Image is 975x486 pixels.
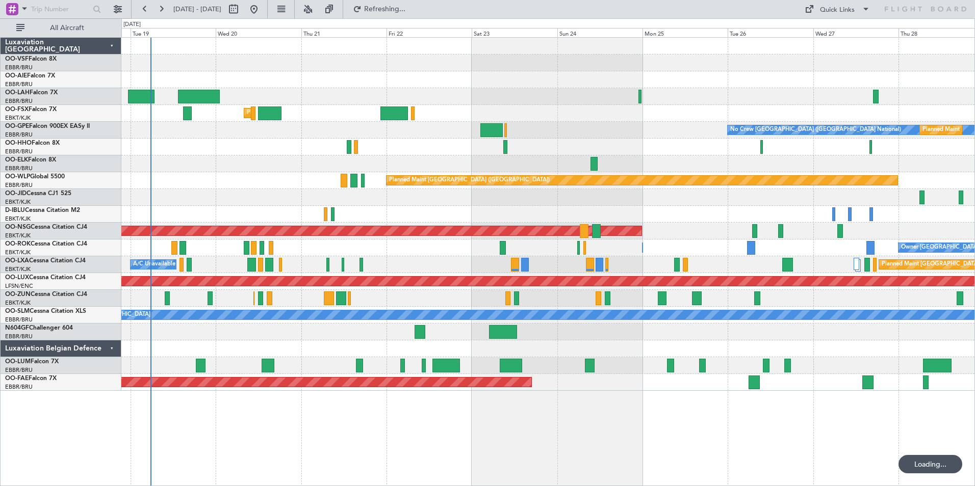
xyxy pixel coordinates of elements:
[247,105,366,121] div: Planned Maint Kortrijk-[GEOGRAPHIC_DATA]
[387,28,472,37] div: Fri 22
[5,325,29,331] span: N604GF
[800,1,875,17] button: Quick Links
[123,20,141,29] div: [DATE]
[5,359,59,365] a: OO-LUMFalcon 7X
[5,123,90,129] a: OO-GPEFalcon 900EX EASy II
[5,241,87,247] a: OO-ROKCessna Citation CJ4
[813,28,899,37] div: Wed 27
[301,28,387,37] div: Thu 21
[216,28,301,37] div: Wed 20
[5,191,27,197] span: OO-JID
[5,131,33,139] a: EBBR/BRU
[728,28,813,37] div: Tue 26
[5,224,31,230] span: OO-NSG
[5,90,58,96] a: OO-LAHFalcon 7X
[5,325,73,331] a: N604GFChallenger 604
[364,6,406,13] span: Refreshing...
[5,140,60,146] a: OO-HHOFalcon 8X
[557,28,643,37] div: Sun 24
[5,299,31,307] a: EBKT/KJK
[5,174,65,180] a: OO-WLPGlobal 5500
[5,123,29,129] span: OO-GPE
[5,207,25,213] span: D-IBLU
[5,275,86,281] a: OO-LUXCessna Citation CJ4
[5,191,71,197] a: OO-JIDCessna CJ1 525
[472,28,557,37] div: Sat 23
[5,258,29,264] span: OO-LXA
[5,114,31,122] a: EBKT/KJK
[5,165,33,172] a: EBBR/BRU
[5,56,29,62] span: OO-VSF
[5,333,33,340] a: EBBR/BRU
[5,181,33,189] a: EBBR/BRU
[5,157,56,163] a: OO-ELKFalcon 8X
[31,2,90,17] input: Trip Number
[5,265,31,273] a: EBKT/KJK
[5,198,31,206] a: EBKT/KJK
[348,1,409,17] button: Refreshing...
[5,90,30,96] span: OO-LAH
[389,173,550,188] div: Planned Maint [GEOGRAPHIC_DATA] ([GEOGRAPHIC_DATA])
[5,383,33,391] a: EBBR/BRU
[899,455,962,473] div: Loading...
[820,5,855,15] div: Quick Links
[5,174,30,180] span: OO-WLP
[5,308,30,314] span: OO-SLM
[5,366,33,374] a: EBBR/BRU
[5,97,33,105] a: EBBR/BRU
[5,241,31,247] span: OO-ROK
[5,282,33,290] a: LFSN/ENC
[173,5,221,14] span: [DATE] - [DATE]
[5,106,57,113] a: OO-FSXFalcon 7X
[643,28,728,37] div: Mon 25
[133,257,323,272] div: A/C Unavailable [GEOGRAPHIC_DATA] ([GEOGRAPHIC_DATA] National)
[5,215,31,223] a: EBKT/KJK
[5,80,33,88] a: EBBR/BRU
[5,56,57,62] a: OO-VSFFalcon 8X
[5,73,55,79] a: OO-AIEFalcon 7X
[5,232,31,239] a: EBKT/KJK
[5,258,86,264] a: OO-LXACessna Citation CJ4
[5,73,27,79] span: OO-AIE
[11,20,111,36] button: All Aircraft
[5,106,29,113] span: OO-FSX
[5,308,86,314] a: OO-SLMCessna Citation XLS
[5,291,87,298] a: OO-ZUNCessna Citation CJ4
[5,148,33,155] a: EBBR/BRU
[730,122,901,138] div: No Crew [GEOGRAPHIC_DATA] ([GEOGRAPHIC_DATA] National)
[5,249,31,256] a: EBKT/KJK
[5,157,28,163] span: OO-ELK
[5,224,87,230] a: OO-NSGCessna Citation CJ4
[5,375,57,382] a: OO-FAEFalcon 7X
[5,207,80,213] a: D-IBLUCessna Citation M2
[27,24,108,32] span: All Aircraft
[5,375,29,382] span: OO-FAE
[5,275,29,281] span: OO-LUX
[5,291,31,298] span: OO-ZUN
[5,64,33,71] a: EBBR/BRU
[5,316,33,323] a: EBBR/BRU
[131,28,216,37] div: Tue 19
[5,359,31,365] span: OO-LUM
[5,140,32,146] span: OO-HHO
